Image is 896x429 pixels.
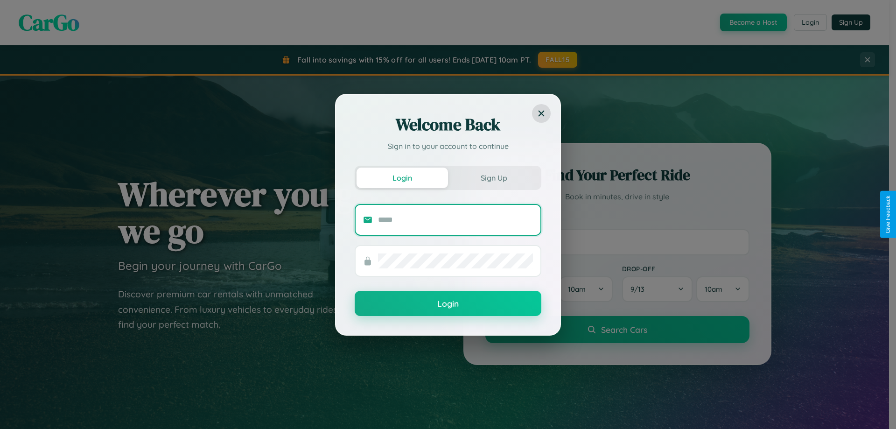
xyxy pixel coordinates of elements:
[355,113,541,136] h2: Welcome Back
[885,196,891,233] div: Give Feedback
[357,168,448,188] button: Login
[355,141,541,152] p: Sign in to your account to continue
[448,168,539,188] button: Sign Up
[355,291,541,316] button: Login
